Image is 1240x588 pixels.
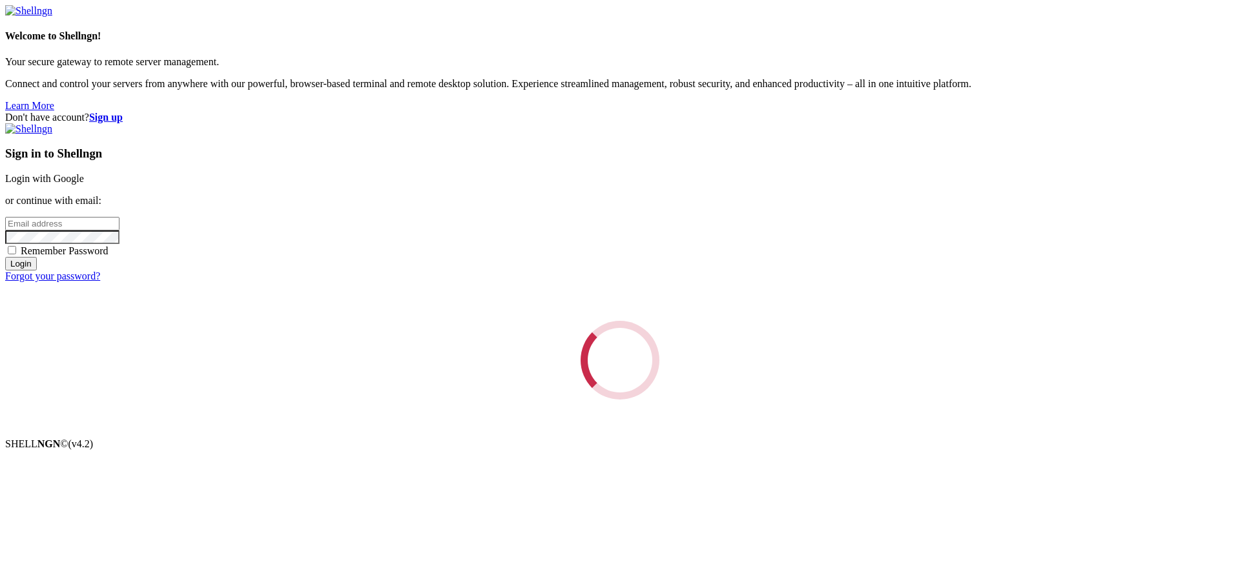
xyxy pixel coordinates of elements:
[5,217,119,230] input: Email address
[68,438,94,449] span: 4.2.0
[5,112,1235,123] div: Don't have account?
[5,123,52,135] img: Shellngn
[5,173,84,184] a: Login with Google
[37,438,61,449] b: NGN
[5,30,1235,42] h4: Welcome to Shellngn!
[21,245,108,256] span: Remember Password
[5,100,54,111] a: Learn More
[5,147,1235,161] h3: Sign in to Shellngn
[5,257,37,270] input: Login
[5,438,93,449] span: SHELL ©
[5,5,52,17] img: Shellngn
[581,321,659,400] div: Loading...
[5,195,1235,207] p: or continue with email:
[5,270,100,281] a: Forgot your password?
[89,112,123,123] a: Sign up
[5,78,1235,90] p: Connect and control your servers from anywhere with our powerful, browser-based terminal and remo...
[5,56,1235,68] p: Your secure gateway to remote server management.
[8,246,16,254] input: Remember Password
